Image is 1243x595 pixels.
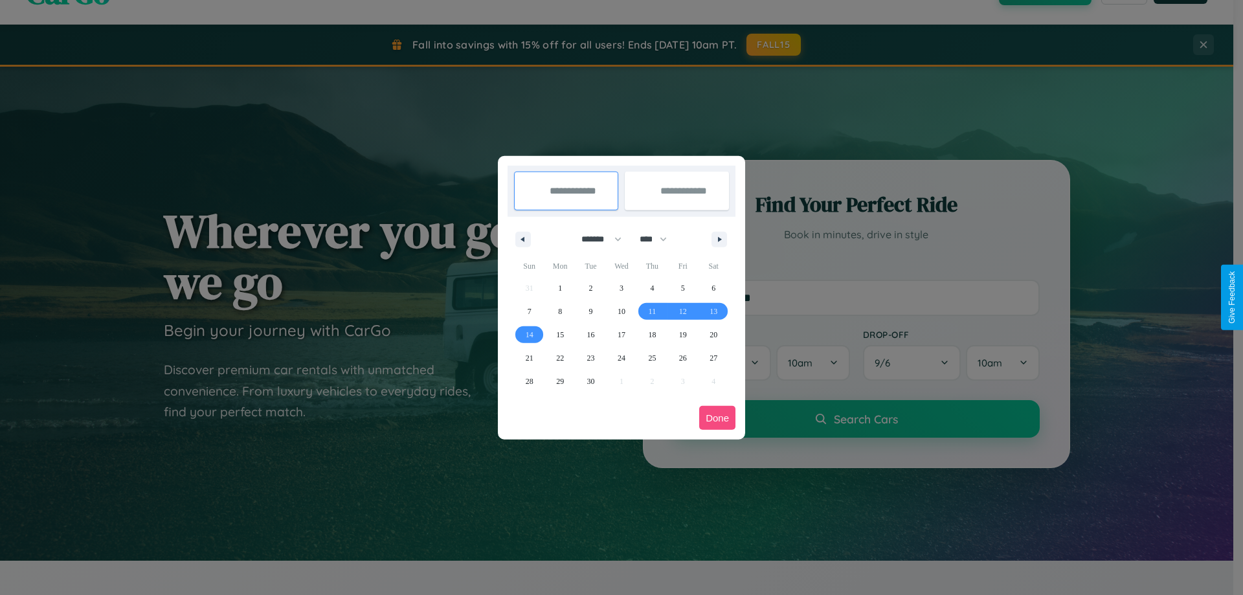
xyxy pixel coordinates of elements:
[667,256,698,276] span: Fri
[606,256,636,276] span: Wed
[544,346,575,370] button: 22
[699,406,735,430] button: Done
[576,256,606,276] span: Tue
[544,370,575,393] button: 29
[514,300,544,323] button: 7
[556,370,564,393] span: 29
[576,346,606,370] button: 23
[618,300,625,323] span: 10
[587,370,595,393] span: 30
[637,256,667,276] span: Thu
[620,276,623,300] span: 3
[544,323,575,346] button: 15
[528,300,532,323] span: 7
[556,323,564,346] span: 15
[526,346,533,370] span: 21
[576,323,606,346] button: 16
[576,276,606,300] button: 2
[699,276,729,300] button: 6
[710,300,717,323] span: 13
[667,276,698,300] button: 5
[699,323,729,346] button: 20
[589,276,593,300] span: 2
[679,300,687,323] span: 12
[514,256,544,276] span: Sun
[618,346,625,370] span: 24
[649,300,656,323] span: 11
[576,370,606,393] button: 30
[514,346,544,370] button: 21
[711,276,715,300] span: 6
[699,256,729,276] span: Sat
[587,323,595,346] span: 16
[589,300,593,323] span: 9
[526,323,533,346] span: 14
[679,346,687,370] span: 26
[637,323,667,346] button: 18
[544,256,575,276] span: Mon
[667,346,698,370] button: 26
[556,346,564,370] span: 22
[514,323,544,346] button: 14
[606,346,636,370] button: 24
[544,300,575,323] button: 8
[637,346,667,370] button: 25
[606,300,636,323] button: 10
[710,323,717,346] span: 20
[648,323,656,346] span: 18
[558,276,562,300] span: 1
[637,300,667,323] button: 11
[606,276,636,300] button: 3
[576,300,606,323] button: 9
[650,276,654,300] span: 4
[667,323,698,346] button: 19
[618,323,625,346] span: 17
[681,276,685,300] span: 5
[648,346,656,370] span: 25
[558,300,562,323] span: 8
[679,323,687,346] span: 19
[544,276,575,300] button: 1
[606,323,636,346] button: 17
[637,276,667,300] button: 4
[699,346,729,370] button: 27
[526,370,533,393] span: 28
[514,370,544,393] button: 28
[1227,271,1237,324] div: Give Feedback
[699,300,729,323] button: 13
[667,300,698,323] button: 12
[710,346,717,370] span: 27
[587,346,595,370] span: 23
